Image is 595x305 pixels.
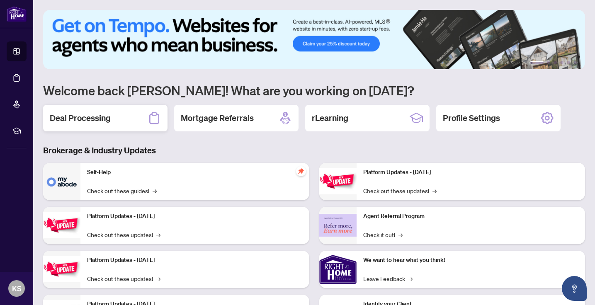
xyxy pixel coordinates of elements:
h1: Welcome back [PERSON_NAME]! What are you working on [DATE]? [43,82,585,98]
a: Check out these guides!→ [87,186,157,195]
span: → [408,274,413,283]
a: Check out these updates!→ [87,274,160,283]
button: 5 [567,61,570,64]
button: Open asap [562,276,587,301]
a: Check it out!→ [363,230,403,239]
img: Platform Updates - September 16, 2025 [43,212,80,238]
img: Platform Updates - June 23, 2025 [319,168,357,194]
h3: Brokerage & Industry Updates [43,145,585,156]
span: pushpin [296,166,306,176]
img: Platform Updates - July 21, 2025 [43,256,80,282]
p: Agent Referral Program [363,212,579,221]
img: Slide 0 [43,10,585,69]
p: Self-Help [87,168,303,177]
p: Platform Updates - [DATE] [363,168,579,177]
span: → [153,186,157,195]
button: 3 [554,61,557,64]
a: Check out these updates!→ [363,186,437,195]
img: Self-Help [43,163,80,200]
h2: Mortgage Referrals [181,112,254,124]
a: Leave Feedback→ [363,274,413,283]
h2: Deal Processing [50,112,111,124]
button: 6 [573,61,577,64]
img: We want to hear what you think! [319,251,357,288]
span: → [398,230,403,239]
p: Platform Updates - [DATE] [87,212,303,221]
span: KS [12,283,22,294]
img: Agent Referral Program [319,214,357,237]
p: Platform Updates - [DATE] [87,256,303,265]
h2: Profile Settings [443,112,500,124]
p: We want to hear what you think! [363,256,579,265]
a: Check out these updates!→ [87,230,160,239]
button: 2 [547,61,550,64]
span: → [156,274,160,283]
img: logo [7,6,27,22]
button: 4 [560,61,563,64]
span: → [156,230,160,239]
span: → [432,186,437,195]
button: 1 [530,61,544,64]
h2: rLearning [312,112,348,124]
